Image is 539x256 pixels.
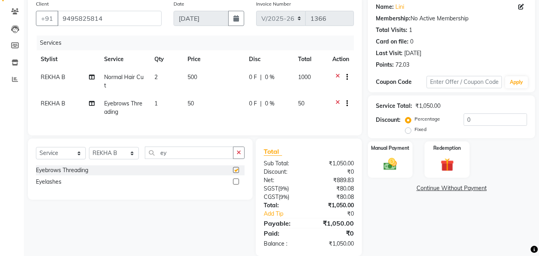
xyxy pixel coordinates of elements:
[371,145,409,152] label: Manual Payment
[505,76,528,88] button: Apply
[376,78,426,86] div: Coupon Code
[57,11,162,26] input: Search by Name/Mobile/Email/Code
[258,210,317,218] a: Add Tip
[309,176,360,185] div: ₹889.83
[309,185,360,193] div: ₹80.08
[36,166,88,175] div: Eyebrows Threading
[258,168,309,176] div: Discount:
[104,100,142,115] span: Eyebrows Threading
[41,100,65,107] span: REKHA B
[249,73,257,81] span: 0 F
[183,50,244,68] th: Price
[376,49,403,58] div: Last Visit:
[376,116,401,124] div: Discount:
[426,76,502,88] input: Enter Offer / Coupon Code
[409,26,412,34] div: 1
[280,194,288,200] span: 9%
[244,50,293,68] th: Disc
[249,99,257,108] span: 0 F
[293,50,328,68] th: Total
[154,100,158,107] span: 1
[36,11,58,26] button: +91
[104,73,144,89] span: Normal Hair Cut
[154,73,158,81] span: 2
[309,201,360,210] div: ₹1,050.00
[260,73,262,81] span: |
[280,185,287,192] span: 9%
[264,193,278,200] span: CGST
[265,73,274,81] span: 0 %
[376,14,411,23] div: Membership:
[379,157,401,172] img: _cash.svg
[376,102,412,110] div: Service Total:
[309,240,360,248] div: ₹1,050.00
[258,185,309,193] div: ( )
[258,176,309,185] div: Net:
[298,100,304,107] span: 50
[436,157,458,173] img: _gift.svg
[36,178,61,186] div: Eyelashes
[145,147,233,159] input: Search or Scan
[369,184,533,192] a: Continue Without Payment
[309,168,360,176] div: ₹0
[415,115,440,123] label: Percentage
[36,50,99,68] th: Stylist
[174,0,184,8] label: Date
[258,218,309,228] div: Payable:
[309,218,360,228] div: ₹1,050.00
[99,50,149,68] th: Service
[433,145,461,152] label: Redemption
[188,73,197,81] span: 500
[415,126,426,133] label: Fixed
[258,240,309,248] div: Balance :
[376,38,409,46] div: Card on file:
[41,73,65,81] span: REKHA B
[258,228,309,238] div: Paid:
[36,0,49,8] label: Client
[395,61,409,69] div: 72.03
[265,99,274,108] span: 0 %
[376,61,394,69] div: Points:
[258,201,309,210] div: Total:
[258,159,309,168] div: Sub Total:
[188,100,194,107] span: 50
[410,38,413,46] div: 0
[258,193,309,201] div: ( )
[264,147,282,156] span: Total
[309,228,360,238] div: ₹0
[395,3,404,11] a: Lini
[376,3,394,11] div: Name:
[328,50,354,68] th: Action
[404,49,421,58] div: [DATE]
[37,36,360,50] div: Services
[415,102,440,110] div: ₹1,050.00
[309,159,360,168] div: ₹1,050.00
[256,0,291,8] label: Invoice Number
[298,73,311,81] span: 1000
[150,50,183,68] th: Qty
[376,14,527,23] div: No Active Membership
[309,193,360,201] div: ₹80.08
[264,185,278,192] span: SGST
[318,210,360,218] div: ₹0
[376,26,407,34] div: Total Visits:
[260,99,262,108] span: |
